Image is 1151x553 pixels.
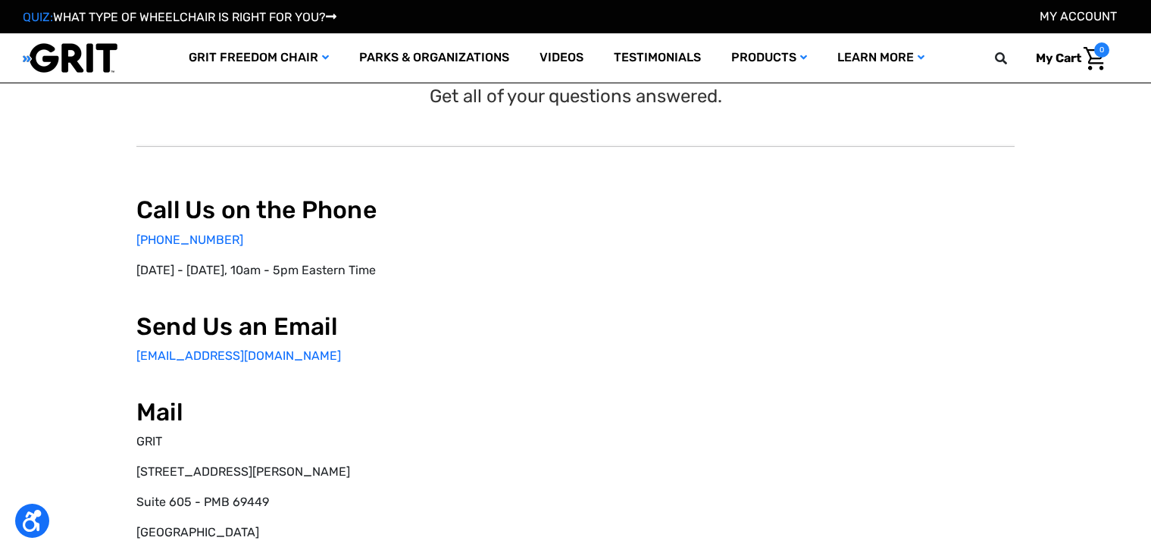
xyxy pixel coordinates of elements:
[344,33,524,83] a: Parks & Organizations
[136,312,565,341] h2: Send Us an Email
[136,493,565,511] p: Suite 605 - PMB 69449
[716,33,822,83] a: Products
[174,33,344,83] a: GRIT Freedom Chair
[1040,9,1117,23] a: Account
[430,83,722,110] p: Get all of your questions answered.
[1002,42,1024,74] input: Search
[136,348,341,363] a: [EMAIL_ADDRESS][DOMAIN_NAME]
[23,10,336,24] a: QUIZ:WHAT TYPE OF WHEELCHAIR IS RIGHT FOR YOU?
[136,398,565,426] h2: Mail
[136,523,565,542] p: [GEOGRAPHIC_DATA]
[1094,42,1109,58] span: 0
[1036,51,1081,65] span: My Cart
[822,33,940,83] a: Learn More
[1024,42,1109,74] a: Cart with 0 items
[136,261,565,280] p: [DATE] - [DATE], 10am - 5pm Eastern Time
[136,433,565,451] p: GRIT
[23,10,53,24] span: QUIZ:
[23,42,117,73] img: GRIT All-Terrain Wheelchair and Mobility Equipment
[599,33,716,83] a: Testimonials
[1084,47,1106,70] img: Cart
[136,463,565,481] p: [STREET_ADDRESS][PERSON_NAME]
[524,33,599,83] a: Videos
[136,195,565,224] h2: Call Us on the Phone
[136,233,243,247] a: [PHONE_NUMBER]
